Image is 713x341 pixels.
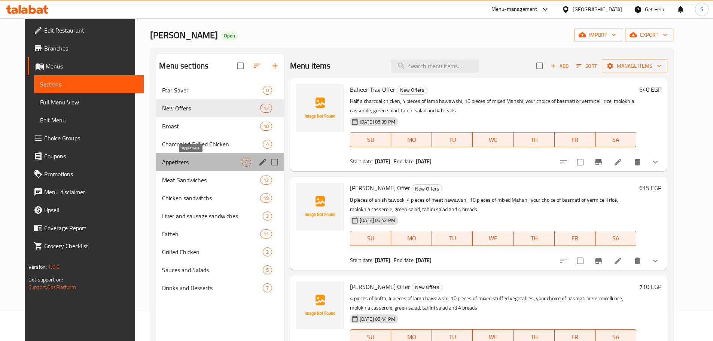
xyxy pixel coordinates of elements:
div: Meat Sandwiches12 [156,171,284,189]
button: FR [555,231,595,246]
span: SA [598,233,633,244]
button: MO [391,231,432,246]
button: import [574,28,622,42]
span: Broast [162,122,260,131]
span: 7 [263,284,272,292]
div: Grilled Chicken2 [156,243,284,261]
span: Edit Restaurant [44,26,138,35]
input: search [391,60,479,73]
a: Upsell [28,201,144,219]
span: Sauces and Salads [162,265,262,274]
span: Branches [44,44,138,53]
span: 1.0.0 [48,262,60,272]
span: Get support on: [28,275,63,284]
div: items [263,283,272,292]
button: FR [555,132,595,147]
span: 12 [260,177,272,184]
button: Sort [575,60,599,72]
button: sort-choices [554,153,572,171]
div: New Offers [162,104,260,113]
span: Version: [28,262,47,272]
button: Add section [266,57,284,75]
span: S [700,5,703,13]
span: TU [435,134,470,145]
p: 4 pieces of kofta, 4 pieces of lamb hawawshi, 10 pieces of mixed stuffed vegetables, your choice ... [350,294,636,313]
div: items [260,104,272,113]
div: items [260,229,272,238]
button: Branch-specific-item [589,153,607,171]
button: SA [595,231,636,246]
button: Add [548,60,572,72]
div: items [260,122,272,131]
span: Manage items [608,61,661,71]
span: 10 [260,123,272,130]
span: 2 [263,249,272,256]
span: 2 [263,213,272,220]
span: WE [476,134,511,145]
span: FR [558,134,592,145]
a: Choice Groups [28,129,144,147]
div: New Offers12 [156,99,284,117]
button: show more [646,252,664,270]
b: [DATE] [416,255,432,265]
div: Menu-management [491,5,537,14]
a: Edit menu item [613,158,622,167]
p: Half a charcoal chicken, 4 pieces of lamb hawawshi, 10 pieces of mixed Mahshi, your choice of bas... [350,97,636,115]
span: Upsell [44,205,138,214]
span: Appetizers [162,158,241,167]
div: Sauces and Salads5 [156,261,284,279]
span: Charcoaled Grilled Chicken [162,140,262,149]
span: Open [221,33,238,39]
span: New Offers [397,86,427,94]
div: Drinks and Desserts7 [156,279,284,297]
span: export [631,30,667,40]
span: Drinks and Desserts [162,283,262,292]
div: Broast10 [156,117,284,135]
div: New Offers [412,184,442,193]
span: SU [353,233,388,244]
a: Coverage Report [28,219,144,237]
span: Liver and sausage sandwiches [162,211,262,220]
button: MO [391,132,432,147]
span: Choice Groups [44,134,138,143]
span: Coupons [44,152,138,161]
span: Menu disclaimer [44,188,138,197]
span: 12 [260,105,272,112]
span: End date: [394,255,415,265]
span: 11 [260,231,272,238]
span: 4 [242,159,251,166]
span: [DATE] 05:39 PM [357,118,398,125]
span: Grocery Checklist [44,241,138,250]
div: [GEOGRAPHIC_DATA] [573,5,622,13]
span: [PERSON_NAME] [150,27,218,43]
span: SU [353,134,388,145]
a: Edit Menu [34,111,144,129]
button: WE [473,231,514,246]
a: Coupons [28,147,144,165]
span: Sort sections [248,57,266,75]
div: items [260,194,272,203]
img: Samir Tray Offer [296,183,344,231]
span: Ftar Saver [162,86,262,95]
span: Baheer Tray Offer [350,84,395,95]
button: SA [595,132,636,147]
a: Sections [34,75,144,93]
button: WE [473,132,514,147]
span: [DATE] 05:42 PM [357,217,398,224]
h6: 710 EGP [639,281,661,292]
b: [DATE] [375,156,391,166]
span: Grilled Chicken [162,247,262,256]
span: Sections [40,80,138,89]
span: SA [598,134,633,145]
span: Select all sections [232,58,248,74]
div: items [263,86,272,95]
button: SU [350,132,391,147]
span: Edit Menu [40,116,138,125]
span: Start date: [350,255,374,265]
a: Support.OpsPlatform [28,282,76,292]
div: Charcoaled Grilled Chicken4 [156,135,284,153]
